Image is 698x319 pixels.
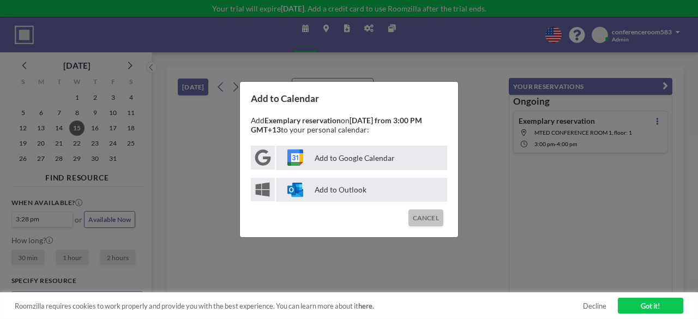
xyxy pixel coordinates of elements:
[264,116,341,125] strong: Exemplary reservation
[287,182,304,198] img: windows-outlook-icon.svg
[251,116,422,134] strong: [DATE] from 3:00 PM GMT+13
[358,302,374,310] a: here.
[276,146,447,170] p: Add to Google Calendar
[15,302,583,310] span: Roomzilla requires cookies to work properly and provide you with the best experience. You can lea...
[583,302,606,310] a: Decline
[251,178,447,202] button: Add to Outlook
[251,93,447,104] h3: Add to Calendar
[276,178,447,202] p: Add to Outlook
[287,149,304,166] img: google-calendar-icon.svg
[618,298,683,314] a: Got it!
[251,116,447,134] p: Add on to your personal calendar:
[408,209,443,226] button: CANCEL
[251,146,447,170] button: Add to Google Calendar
